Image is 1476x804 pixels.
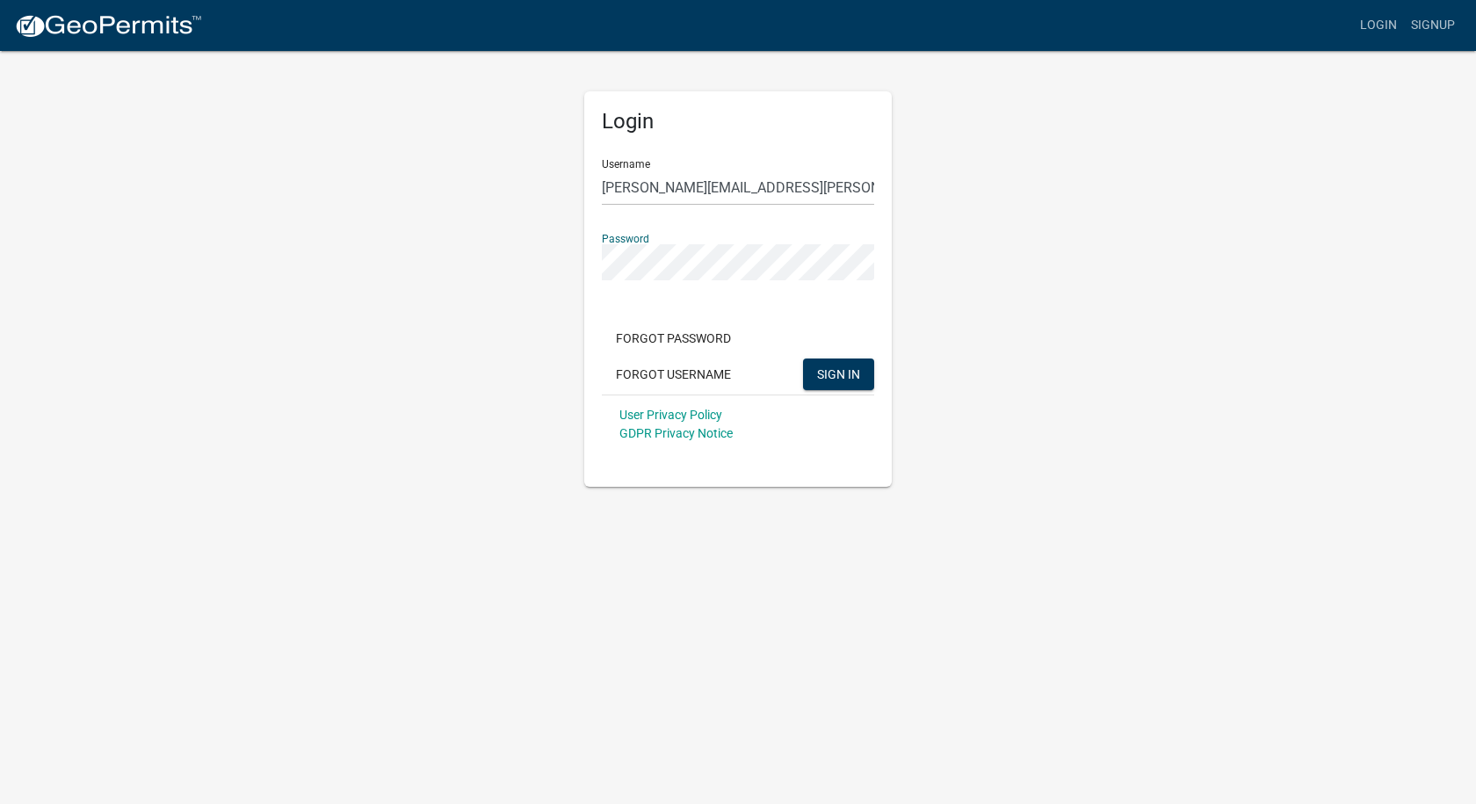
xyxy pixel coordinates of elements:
[803,359,874,390] button: SIGN IN
[1353,9,1404,42] a: Login
[817,366,860,380] span: SIGN IN
[602,109,874,134] h5: Login
[602,322,745,354] button: Forgot Password
[619,426,733,440] a: GDPR Privacy Notice
[619,408,722,422] a: User Privacy Policy
[602,359,745,390] button: Forgot Username
[1404,9,1462,42] a: Signup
